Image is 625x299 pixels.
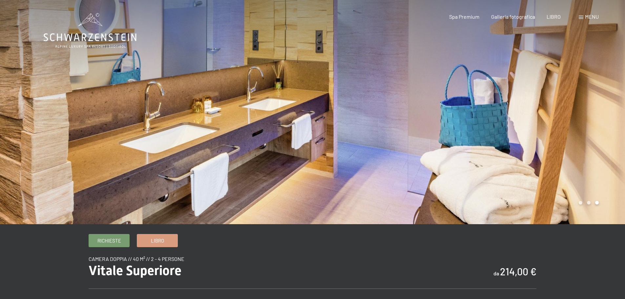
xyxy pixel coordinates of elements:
[547,13,561,20] a: LIBRO
[137,234,177,247] a: Libro
[449,13,479,20] a: Spa Premium
[500,266,536,277] font: 214,00 €
[151,238,164,244] font: Libro
[493,270,499,276] font: da
[89,256,184,262] font: Camera doppia // 40 m² // 2 - 4 persone
[89,263,181,278] font: Vitale Superiore
[97,238,121,244] font: Richieste
[491,13,535,20] a: Galleria fotografica
[89,234,129,247] a: Richieste
[585,13,599,20] font: menu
